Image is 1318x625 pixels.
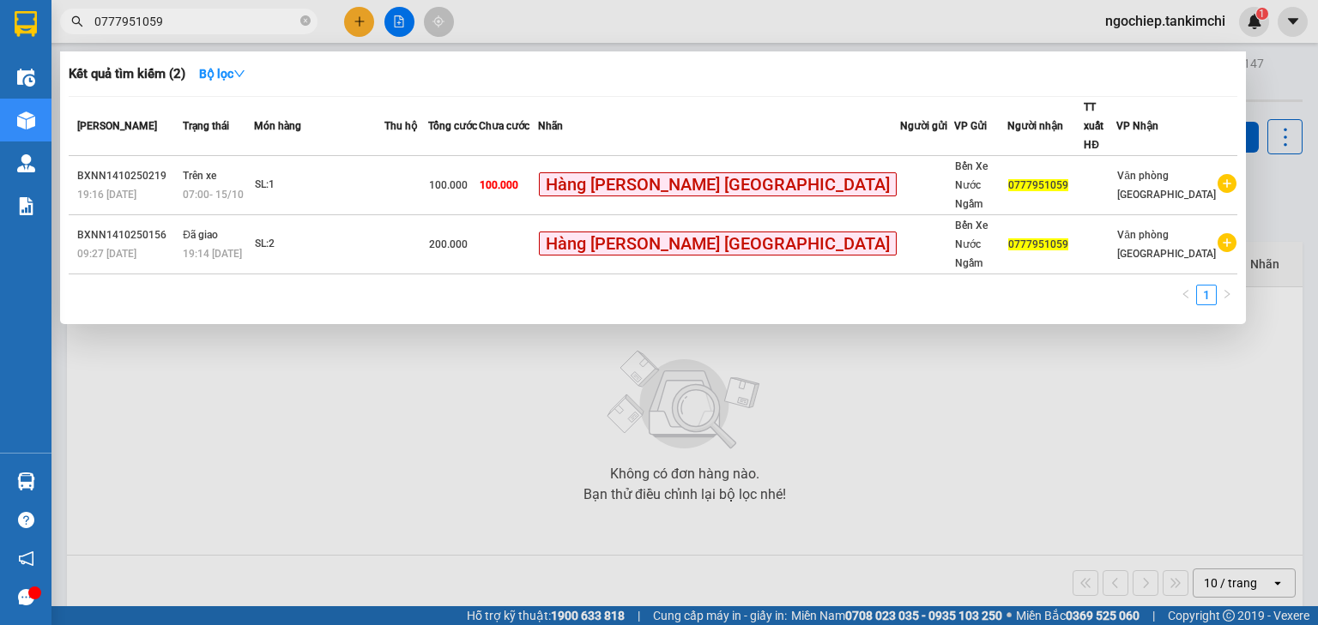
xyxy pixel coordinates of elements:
[1176,285,1196,305] button: left
[255,235,384,254] div: SL: 2
[1217,285,1237,305] li: Next Page
[300,14,311,30] span: close-circle
[300,15,311,26] span: close-circle
[539,172,897,196] span: Hàng [PERSON_NAME] [GEOGRAPHIC_DATA]
[539,231,897,255] span: Hàng [PERSON_NAME] [GEOGRAPHIC_DATA]
[18,512,34,528] span: question-circle
[1217,285,1237,305] button: right
[17,472,35,490] img: warehouse-icon
[17,111,35,129] img: warehouse-icon
[183,229,218,241] span: Đã giao
[185,60,259,87] button: Bộ lọcdown
[18,550,34,567] span: notification
[955,160,988,210] span: Bến Xe Nước Ngầm
[17,197,35,215] img: solution-icon
[1218,233,1236,252] span: plus-circle
[183,120,229,132] span: Trạng thái
[77,120,157,132] span: [PERSON_NAME]
[255,176,384,195] div: SL: 1
[1007,120,1063,132] span: Người nhận
[1116,120,1158,132] span: VP Nhận
[183,248,242,260] span: 19:14 [DATE]
[1218,174,1236,193] span: plus-circle
[428,120,477,132] span: Tổng cước
[538,120,563,132] span: Nhãn
[77,189,136,201] span: 19:16 [DATE]
[77,167,178,185] div: BXNN1410250219
[18,589,34,605] span: message
[199,67,245,81] strong: Bộ lọc
[384,120,417,132] span: Thu hộ
[77,248,136,260] span: 09:27 [DATE]
[183,170,216,182] span: Trên xe
[479,120,529,132] span: Chưa cước
[71,15,83,27] span: search
[77,226,178,244] div: BXNN1410250156
[900,120,947,132] span: Người gửi
[254,120,301,132] span: Món hàng
[15,11,37,37] img: logo-vxr
[94,12,297,31] input: Tìm tên, số ĐT hoặc mã đơn
[1176,285,1196,305] li: Previous Page
[17,69,35,87] img: warehouse-icon
[17,154,35,172] img: warehouse-icon
[183,189,244,201] span: 07:00 - 15/10
[1008,238,1068,250] span: 0777951059
[1117,229,1216,260] span: Văn phòng [GEOGRAPHIC_DATA]
[69,65,185,83] h3: Kết quả tìm kiếm ( 2 )
[1197,285,1216,304] a: 1
[955,219,988,269] span: Bến Xe Nước Ngầm
[1008,179,1068,191] span: 0777951059
[480,179,518,191] span: 100.000
[1084,101,1103,151] span: TT xuất HĐ
[1196,285,1217,305] li: 1
[429,238,468,250] span: 200.000
[1181,289,1191,299] span: left
[429,179,468,191] span: 100.000
[233,68,245,80] span: down
[954,120,987,132] span: VP Gửi
[1117,170,1216,201] span: Văn phòng [GEOGRAPHIC_DATA]
[1222,289,1232,299] span: right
